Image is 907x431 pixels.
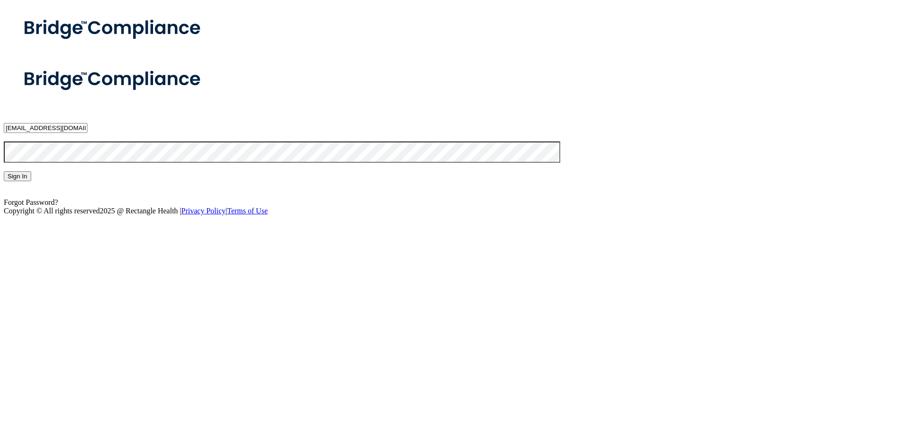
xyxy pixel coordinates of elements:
a: Privacy Policy [181,207,226,215]
img: bridge_compliance_login_screen.278c3ca4.svg [4,55,224,104]
img: bridge_compliance_login_screen.278c3ca4.svg [4,4,224,53]
input: Email [4,123,87,133]
div: Copyright © All rights reserved 2025 @ Rectangle Health | | [4,207,903,215]
button: Sign In [4,171,31,181]
a: Terms of Use [227,207,268,215]
a: Forgot Password? [4,198,58,206]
